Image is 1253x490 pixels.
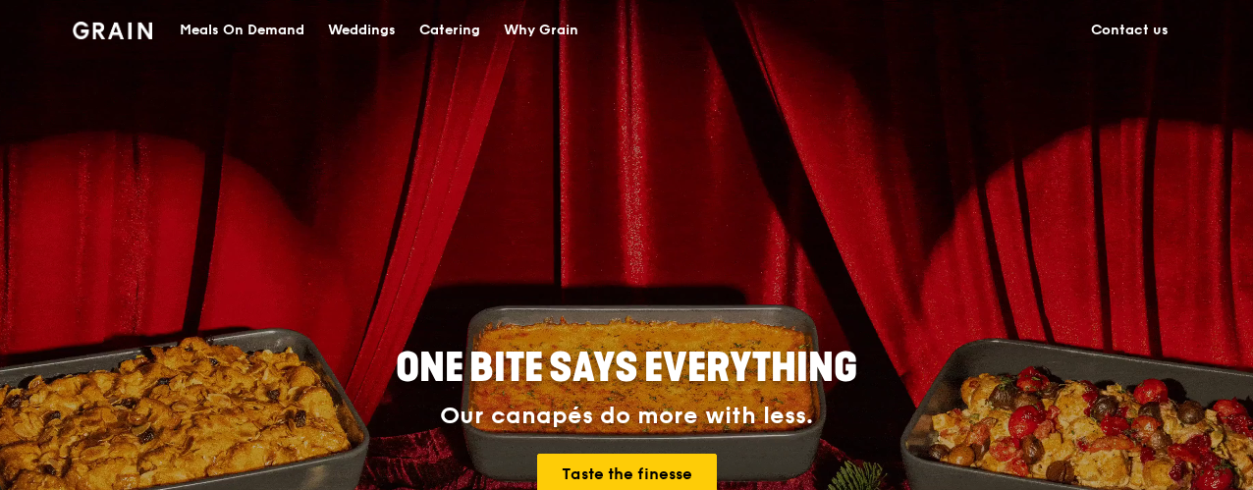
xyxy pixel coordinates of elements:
[492,1,590,60] a: Why Grain
[316,1,408,60] a: Weddings
[273,403,980,430] div: Our canapés do more with less.
[419,1,480,60] div: Catering
[1079,1,1180,60] a: Contact us
[73,22,152,39] img: Grain
[408,1,492,60] a: Catering
[328,1,396,60] div: Weddings
[180,1,304,60] div: Meals On Demand
[504,1,578,60] div: Why Grain
[396,345,857,392] span: ONE BITE SAYS EVERYTHING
